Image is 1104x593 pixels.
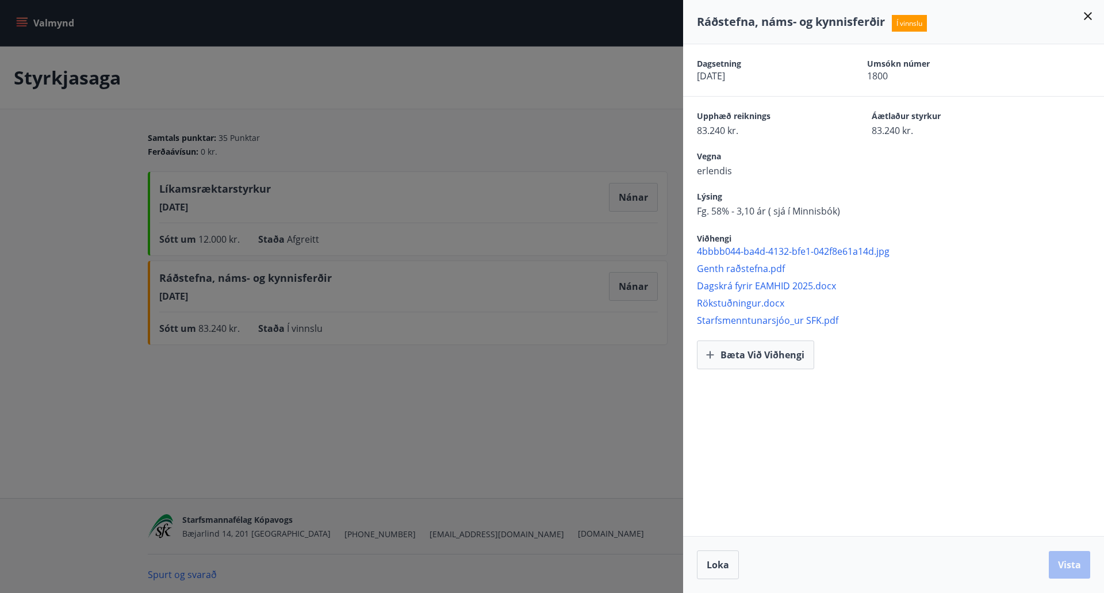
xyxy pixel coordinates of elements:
span: 1800 [867,70,997,82]
span: Dagskrá fyrir EAMHID 2025.docx [697,280,1104,292]
span: Viðhengi [697,233,731,244]
span: Fg. 58% - 3,10 ár ( sjá í Minnisbók) [697,205,840,217]
span: Í vinnslu [892,15,927,32]
span: Umsókn númer [867,58,997,70]
span: Starfsmenntunarsjóo_ur SFK.pdf [697,314,1104,327]
button: Bæta við viðhengi [697,341,814,369]
span: Genth raðstefna.pdf [697,262,1104,275]
span: [DATE] [697,70,827,82]
span: 83.240 kr. [872,124,1006,137]
span: Ráðstefna, náms- og kynnisferðir [697,14,885,29]
span: Dagsetning [697,58,827,70]
span: Vegna [697,151,831,164]
span: Upphæð reiknings [697,110,831,124]
span: erlendis [697,164,831,177]
span: Áætlaður styrkur [872,110,1006,124]
button: Loka [697,550,739,579]
span: Loka [707,558,729,571]
span: Lýsing [697,191,840,205]
span: 83.240 kr. [697,124,831,137]
span: Rökstuðningur.docx [697,297,1104,309]
span: 4bbbb044-ba4d-4132-bfe1-042f8e61a14d.jpg [697,245,1104,258]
